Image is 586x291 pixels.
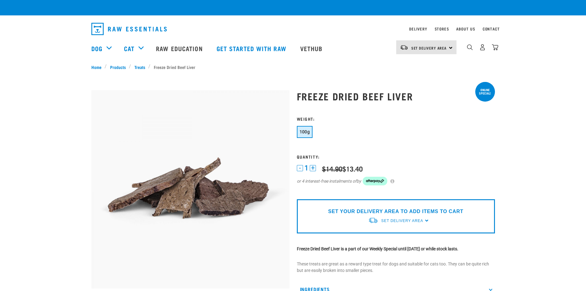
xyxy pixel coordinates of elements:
[381,219,423,223] span: Set Delivery Area
[297,246,458,251] strong: Freeze Dried Beef Liver is a part of our Weekly Special until [DATE] or while stock lasts.
[297,261,495,274] p: These treats are great as a reward type treat for dogs and suitable for cats too. They can be qui...
[297,165,303,171] button: -
[322,165,363,172] div: $13.40
[131,64,148,70] a: Treats
[492,44,498,51] img: home-icon@2x.png
[435,28,449,30] a: Stores
[300,129,310,134] span: 100g
[297,126,313,138] button: 100g
[411,47,447,49] span: Set Delivery Area
[297,91,495,102] h1: Freeze Dried Beef Liver
[322,167,342,170] strike: $14.90
[400,45,408,50] img: van-moving.png
[150,36,210,61] a: Raw Education
[328,208,463,215] p: SET YOUR DELIVERY AREA TO ADD ITEMS TO CART
[297,154,495,159] h3: Quantity:
[310,165,316,171] button: +
[107,64,129,70] a: Products
[124,44,134,53] a: Cat
[91,64,105,70] a: Home
[363,177,387,185] img: Afterpay
[91,23,167,35] img: Raw Essentials Logo
[294,36,330,61] a: Vethub
[368,217,378,224] img: van-moving.png
[409,28,427,30] a: Delivery
[297,177,495,185] div: or 4 interest-free instalments of by
[297,116,495,121] h3: Weight:
[91,44,102,53] a: Dog
[467,44,473,50] img: home-icon-1@2x.png
[479,44,486,51] img: user.png
[91,90,289,289] img: Stack Of Freeze Dried Beef Liver For Pets
[210,36,294,61] a: Get started with Raw
[86,20,500,38] nav: dropdown navigation
[91,64,495,70] nav: breadcrumbs
[305,165,308,171] span: 1
[483,28,500,30] a: Contact
[456,28,475,30] a: About Us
